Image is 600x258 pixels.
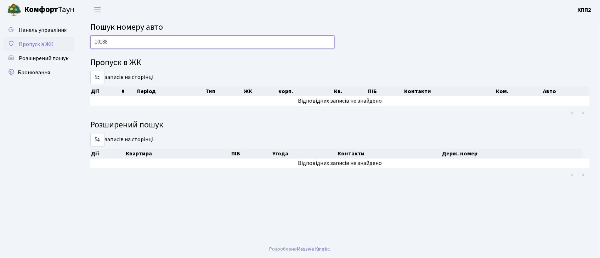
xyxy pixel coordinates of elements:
div: Розроблено . [269,245,331,253]
h4: Пропуск в ЖК [90,58,589,68]
th: Тип [205,86,243,96]
img: logo.png [7,3,21,17]
th: Авто [543,86,590,96]
td: Відповідних записів не знайдено [90,96,589,106]
input: Пошук [90,35,335,49]
b: Комфорт [24,4,58,15]
a: КПП2 [578,6,591,14]
th: ПІБ [367,86,403,96]
span: Таун [24,4,74,16]
a: Розширений пошук [4,51,74,65]
th: ЖК [243,86,278,96]
th: Квартира [125,149,231,159]
th: Контакти [403,86,495,96]
select: записів на сторінці [90,71,104,84]
a: Massive Kinetic [297,245,330,253]
span: Панель управління [19,26,67,34]
span: Розширений пошук [19,55,68,62]
select: записів на сторінці [90,133,104,147]
th: Держ. номер [441,149,582,159]
label: записів на сторінці [90,71,153,84]
th: Дії [90,149,125,159]
th: Контакти [337,149,441,159]
th: Кв. [333,86,367,96]
a: Пропуск в ЖК [4,37,74,51]
span: Бронювання [18,69,50,76]
h4: Розширений пошук [90,120,589,130]
td: Відповідних записів не знайдено [90,159,589,168]
th: # [121,86,136,96]
th: Період [136,86,205,96]
th: ПІБ [231,149,272,159]
th: Угода [272,149,337,159]
a: Бронювання [4,65,74,80]
th: корп. [278,86,333,96]
th: Дії [90,86,121,96]
a: Панель управління [4,23,74,37]
label: записів на сторінці [90,133,153,147]
th: Ком. [495,86,543,96]
span: Пропуск в ЖК [19,40,53,48]
span: Пошук номеру авто [90,21,163,33]
button: Переключити навігацію [89,4,106,16]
